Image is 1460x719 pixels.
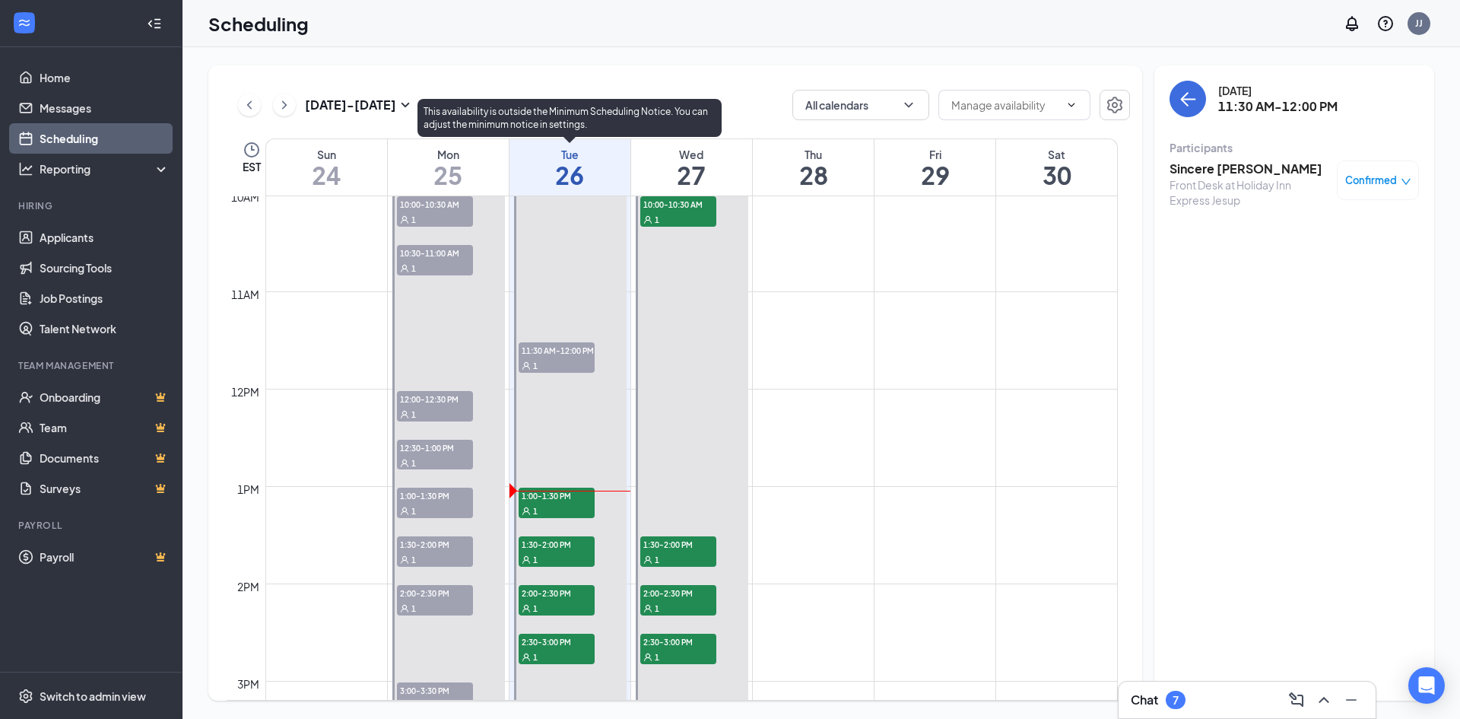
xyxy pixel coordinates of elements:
[533,555,538,565] span: 1
[951,97,1059,113] input: Manage availability
[1287,691,1306,709] svg: ComposeMessage
[238,94,261,116] button: ChevronLeft
[509,147,630,162] div: Tue
[400,507,409,516] svg: User
[631,139,752,196] a: August 27, 2025
[1100,90,1130,120] a: Settings
[655,555,659,565] span: 1
[640,585,716,600] span: 2:00-2:30 PM
[228,286,262,303] div: 11am
[1170,81,1206,117] button: back-button
[519,634,595,649] span: 2:30-3:00 PM
[40,62,170,93] a: Home
[1131,692,1158,708] h3: Chat
[400,555,409,565] svg: User
[411,409,416,420] span: 1
[18,199,167,212] div: Hiring
[1170,161,1329,177] h3: Sincere [PERSON_NAME]
[519,585,595,600] span: 2:00-2:30 PM
[388,139,509,196] a: August 25, 2025
[522,507,531,516] svg: User
[655,603,659,614] span: 1
[40,222,170,253] a: Applicants
[397,391,473,406] span: 12:00-12:30 PM
[18,519,167,532] div: Payroll
[397,585,473,600] span: 2:00-2:30 PM
[996,162,1117,188] h1: 30
[400,264,409,273] svg: User
[509,162,630,188] h1: 26
[1106,96,1124,114] svg: Settings
[411,458,416,469] span: 1
[17,15,32,30] svg: WorkstreamLogo
[1343,14,1361,33] svg: Notifications
[1376,14,1395,33] svg: QuestionInfo
[40,542,170,572] a: PayrollCrown
[234,676,262,692] div: 3pm
[1312,688,1336,712] button: ChevronUp
[522,604,531,613] svg: User
[305,97,396,113] h3: [DATE] - [DATE]
[1284,688,1309,712] button: ComposeMessage
[519,488,595,503] span: 1:00-1:30 PM
[1315,691,1333,709] svg: ChevronUp
[522,653,531,662] svg: User
[519,536,595,552] span: 1:30-2:00 PM
[753,162,874,188] h1: 28
[533,506,538,517] span: 1
[397,536,473,552] span: 1:30-2:00 PM
[266,147,387,162] div: Sun
[631,162,752,188] h1: 27
[208,11,309,37] h1: Scheduling
[522,555,531,565] svg: User
[40,382,170,412] a: OnboardingCrown
[266,162,387,188] h1: 24
[1218,83,1338,98] div: [DATE]
[643,215,652,224] svg: User
[40,313,170,344] a: Talent Network
[400,459,409,468] svg: User
[411,263,416,274] span: 1
[753,147,874,162] div: Thu
[388,147,509,162] div: Mon
[509,139,630,196] a: August 26, 2025
[1173,694,1179,707] div: 7
[40,412,170,443] a: TeamCrown
[273,94,296,116] button: ChevronRight
[228,189,262,205] div: 10am
[400,410,409,419] svg: User
[522,361,531,371] svg: User
[1179,90,1197,108] svg: ArrowLeft
[1342,691,1360,709] svg: Minimize
[1065,99,1078,111] svg: ChevronDown
[417,99,722,137] div: This availability is outside the Minimum Scheduling Notice. You can adjust the minimum notice in ...
[533,603,538,614] span: 1
[874,139,995,196] a: August 29, 2025
[640,536,716,552] span: 1:30-2:00 PM
[640,634,716,649] span: 2:30-3:00 PM
[234,578,262,595] div: 2pm
[533,361,538,371] span: 1
[397,245,473,260] span: 10:30-11:00 AM
[411,603,416,614] span: 1
[40,283,170,313] a: Job Postings
[1218,98,1338,115] h3: 11:30 AM-12:00 PM
[753,139,874,196] a: August 28, 2025
[400,215,409,224] svg: User
[243,141,261,159] svg: Clock
[411,506,416,517] span: 1
[1170,140,1419,155] div: Participants
[147,16,162,31] svg: Collapse
[874,147,995,162] div: Fri
[243,159,261,174] span: EST
[792,90,929,120] button: All calendarsChevronDown
[18,359,167,372] div: Team Management
[996,139,1117,196] a: August 30, 2025
[396,96,414,114] svg: SmallChevronDown
[400,604,409,613] svg: User
[1345,173,1397,188] span: Confirmed
[40,443,170,473] a: DocumentsCrown
[631,147,752,162] div: Wed
[234,481,262,498] div: 1pm
[40,253,170,283] a: Sourcing Tools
